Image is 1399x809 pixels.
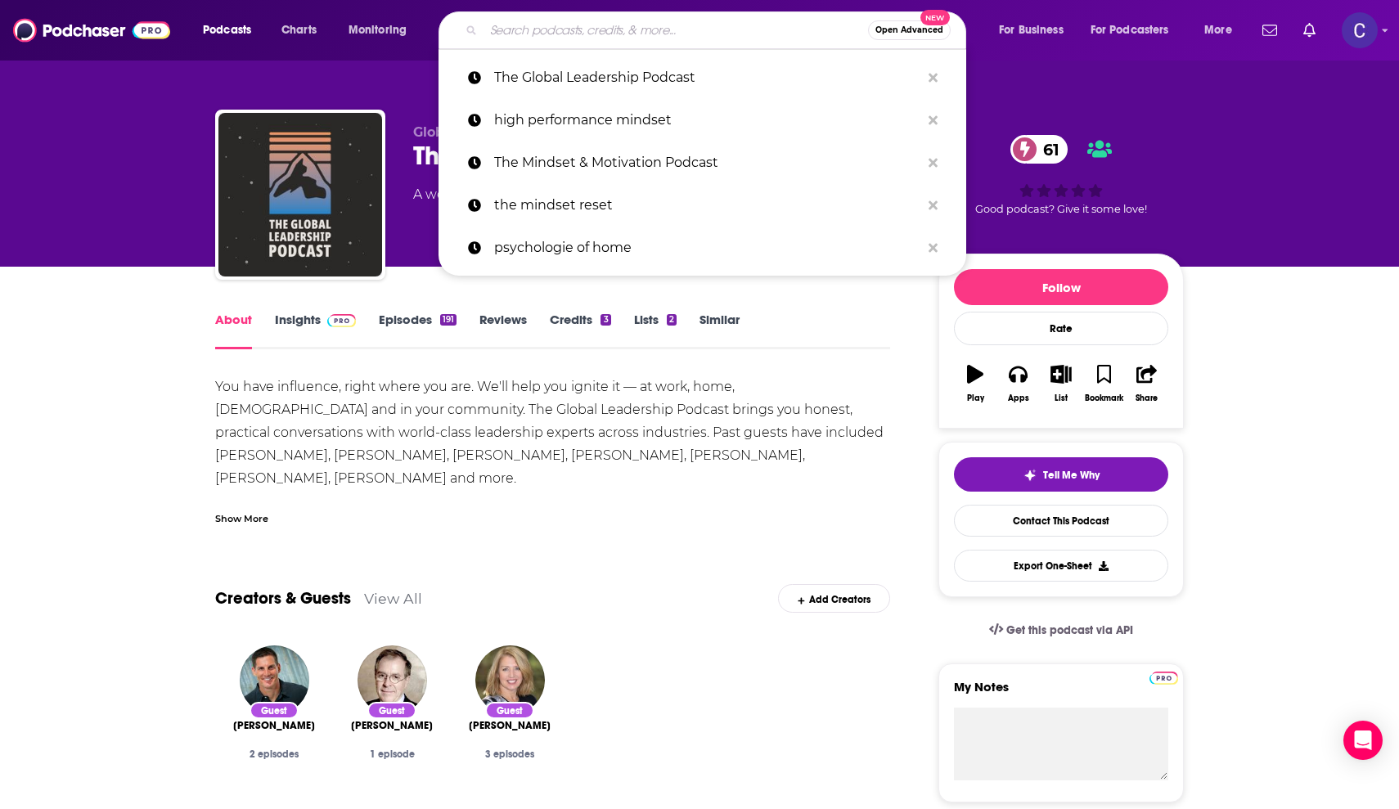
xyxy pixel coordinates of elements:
[367,702,416,719] div: Guest
[327,314,356,327] img: Podchaser Pro
[250,702,299,719] div: Guest
[349,19,407,42] span: Monitoring
[233,719,315,732] a: Craig Groeschel
[1080,17,1193,43] button: open menu
[337,17,428,43] button: open menu
[1091,19,1169,42] span: For Podcasters
[868,20,951,40] button: Open AdvancedNew
[999,19,1064,42] span: For Business
[699,312,740,349] a: Similar
[1085,393,1123,403] div: Bookmark
[634,312,677,349] a: Lists2
[413,124,601,140] span: Global Leadership Network
[976,610,1146,650] a: Get this podcast via API
[1204,19,1232,42] span: More
[1343,721,1383,760] div: Open Intercom Messenger
[1008,393,1029,403] div: Apps
[1149,672,1178,685] img: Podchaser Pro
[1342,12,1378,48] img: User Profile
[954,679,1168,708] label: My Notes
[275,312,356,349] a: InsightsPodchaser Pro
[1006,623,1133,637] span: Get this podcast via API
[954,457,1168,492] button: tell me why sparkleTell Me Why
[240,645,309,715] img: Craig Groeschel
[550,312,610,349] a: Credits3
[1193,17,1253,43] button: open menu
[469,719,551,732] span: [PERSON_NAME]
[485,702,534,719] div: Guest
[1342,12,1378,48] span: Logged in as publicityxxtina
[1027,135,1068,164] span: 61
[464,748,556,760] div: 3 episodes
[494,184,920,227] p: the mindset reset
[439,227,966,269] a: psychologie of home
[1023,469,1037,482] img: tell me why sparkle
[987,17,1084,43] button: open menu
[1043,469,1100,482] span: Tell Me Why
[1082,354,1125,413] button: Bookmark
[954,312,1168,345] div: Rate
[938,124,1184,226] div: 61Good podcast? Give it some love!
[346,748,438,760] div: 1 episode
[469,719,551,732] a: Liz Wiseman
[875,26,943,34] span: Open Advanced
[975,203,1147,215] span: Good podcast? Give it some love!
[351,719,433,732] a: Horst Schulze
[494,227,920,269] p: psychologie of home
[215,588,351,609] a: Creators & Guests
[281,19,317,42] span: Charts
[215,375,890,650] div: You have influence, right where you are. We'll help you ignite it — at work, home, [DEMOGRAPHIC_D...
[494,56,920,99] p: The Global Leadership Podcast
[439,184,966,227] a: the mindset reset
[1342,12,1378,48] button: Show profile menu
[439,56,966,99] a: The Global Leadership Podcast
[1126,354,1168,413] button: Share
[454,11,982,49] div: Search podcasts, credits, & more...
[203,19,251,42] span: Podcasts
[1297,16,1322,44] a: Show notifications dropdown
[494,142,920,184] p: The Mindset & Motivation Podcast
[215,312,252,349] a: About
[954,354,996,413] button: Play
[1010,135,1068,164] a: 61
[439,99,966,142] a: high performance mindset
[1055,393,1068,403] div: List
[601,314,610,326] div: 3
[440,314,457,326] div: 191
[413,185,677,204] div: A weekly podcast
[778,584,890,613] div: Add Creators
[1040,354,1082,413] button: List
[379,312,457,349] a: Episodes191
[967,393,984,403] div: Play
[228,748,320,760] div: 2 episodes
[484,17,868,43] input: Search podcasts, credits, & more...
[954,269,1168,305] button: Follow
[479,312,527,349] a: Reviews
[954,505,1168,537] a: Contact This Podcast
[351,719,433,732] span: [PERSON_NAME]
[191,17,272,43] button: open menu
[233,719,315,732] span: [PERSON_NAME]
[1149,669,1178,685] a: Pro website
[439,142,966,184] a: The Mindset & Motivation Podcast
[364,590,422,607] a: View All
[954,550,1168,582] button: Export One-Sheet
[358,645,427,715] img: Horst Schulze
[667,314,677,326] div: 2
[218,113,382,276] img: The Global Leadership Podcast
[13,15,170,46] img: Podchaser - Follow, Share and Rate Podcasts
[271,17,326,43] a: Charts
[920,10,950,25] span: New
[1136,393,1158,403] div: Share
[494,99,920,142] p: high performance mindset
[475,645,545,715] img: Liz Wiseman
[996,354,1039,413] button: Apps
[1256,16,1284,44] a: Show notifications dropdown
